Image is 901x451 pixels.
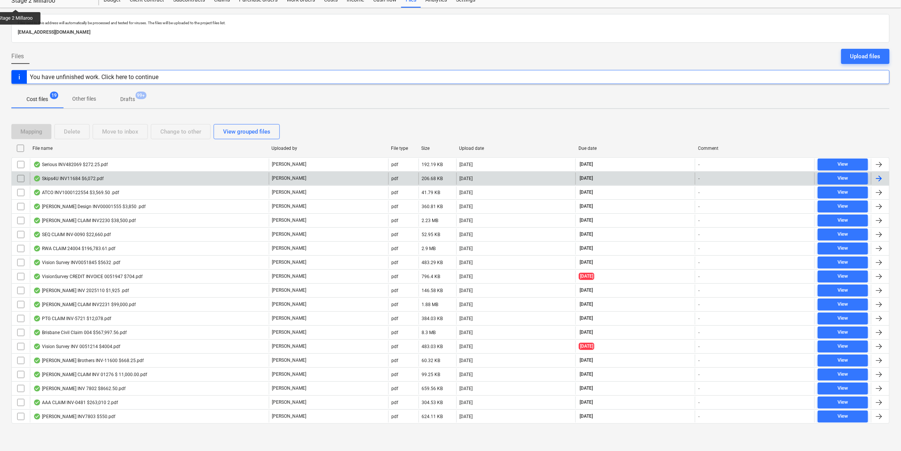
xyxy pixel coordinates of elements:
[837,300,848,309] div: View
[33,414,115,420] div: [PERSON_NAME] INV7803 $550.pdf
[392,190,399,195] div: pdf
[579,231,594,238] span: [DATE]
[579,301,594,308] span: [DATE]
[33,232,41,238] div: OCR finished
[818,327,868,339] button: View
[272,217,307,224] p: [PERSON_NAME]
[392,218,399,223] div: pdf
[422,146,453,151] div: Size
[837,202,848,211] div: View
[392,162,399,167] div: pdf
[30,73,158,81] div: You have unfinished work. Click here to continue
[272,329,307,336] p: [PERSON_NAME]
[26,95,48,103] p: Cost files
[272,413,307,420] p: [PERSON_NAME]
[33,372,41,378] div: OCR finished
[392,232,399,237] div: pdf
[698,358,699,363] div: -
[837,286,848,295] div: View
[272,273,307,280] p: [PERSON_NAME]
[18,20,883,25] p: Files sent to this address will automatically be processed and tested for viruses. The files will...
[33,190,119,196] div: ATCO INV1000122554 $3,569.50 .pdf
[33,330,127,336] div: Brisbane Civil Claim 004 $567,997.56.pdf
[422,372,440,377] div: 99.25 KB
[33,162,108,168] div: Serious INV482069 $272.25.pdf
[698,274,699,279] div: -
[33,386,41,392] div: OCR finished
[422,358,440,363] div: 60.32 KB
[33,232,111,238] div: SEQ CLAIM INV-0090 $22,660.pdf
[33,204,146,210] div: [PERSON_NAME] Design INV00001555 $3,850 .pdf
[460,162,473,167] div: [DATE]
[120,95,135,103] p: Drafts
[698,162,699,167] div: -
[33,162,41,168] div: OCR finished
[698,232,699,237] div: -
[698,372,699,377] div: -
[33,146,265,151] div: File name
[33,274,41,280] div: OCR finished
[837,398,848,407] div: View
[579,161,594,168] span: [DATE]
[837,230,848,239] div: View
[422,218,439,223] div: 2.23 MB
[223,127,270,137] div: View grouped files
[698,190,699,195] div: -
[837,160,848,169] div: View
[392,316,399,321] div: pdf
[837,258,848,267] div: View
[579,245,594,252] span: [DATE]
[422,330,436,335] div: 8.3 MB
[272,189,307,196] p: [PERSON_NAME]
[422,190,440,195] div: 41.79 KB
[33,218,41,224] div: OCR finished
[841,49,890,64] button: Upload files
[460,344,473,349] div: [DATE]
[33,358,144,364] div: [PERSON_NAME] Brothers INV-11600 $668.25.pdf
[698,246,699,251] div: -
[837,188,848,197] div: View
[460,204,473,209] div: [DATE]
[698,316,699,321] div: -
[460,400,473,405] div: [DATE]
[460,260,473,265] div: [DATE]
[33,386,126,392] div: [PERSON_NAME] INV 7802 $8662.50.pdf
[818,201,868,213] button: View
[422,316,443,321] div: 384.03 KB
[698,204,699,209] div: -
[392,344,399,349] div: pdf
[818,215,868,227] button: View
[698,146,812,151] div: Comment
[392,400,399,405] div: pdf
[272,287,307,294] p: [PERSON_NAME]
[33,246,115,252] div: RWA CLAIM 24004 $196,783.61.pdf
[698,288,699,293] div: -
[818,299,868,311] button: View
[460,246,473,251] div: [DATE]
[272,343,307,350] p: [PERSON_NAME]
[392,246,399,251] div: pdf
[460,330,473,335] div: [DATE]
[33,302,136,308] div: [PERSON_NAME] CLAIM INV2231 $99,000.pdf
[422,414,443,419] div: 624.11 KB
[33,400,41,406] div: OCR finished
[422,302,439,307] div: 1.88 MB
[579,175,594,182] span: [DATE]
[460,372,473,377] div: [DATE]
[272,385,307,392] p: [PERSON_NAME]
[272,231,307,238] p: [PERSON_NAME]
[272,203,307,210] p: [PERSON_NAME]
[422,400,443,405] div: 304.53 KB
[579,371,594,378] span: [DATE]
[460,232,473,237] div: [DATE]
[579,385,594,392] span: [DATE]
[422,288,443,293] div: 146.58 KB
[392,302,399,307] div: pdf
[33,400,118,406] div: AAA CLAIM INV-0481 $263,010 2.pdf
[391,146,416,151] div: File type
[271,146,385,151] div: Uploaded by
[818,369,868,381] button: View
[837,244,848,253] div: View
[698,414,699,419] div: -
[579,259,594,266] span: [DATE]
